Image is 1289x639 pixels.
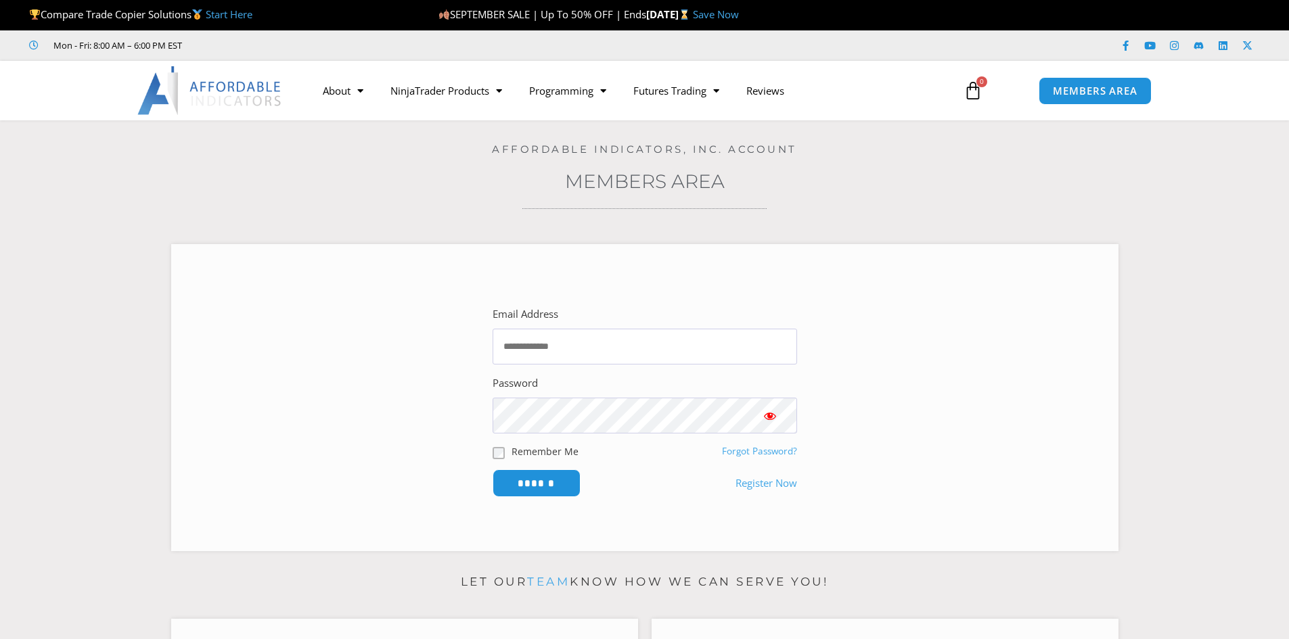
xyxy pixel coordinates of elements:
[192,9,202,20] img: 🥇
[1053,86,1137,96] span: MEMBERS AREA
[943,71,1003,110] a: 0
[679,9,689,20] img: ⌛
[527,575,570,588] a: team
[516,75,620,106] a: Programming
[171,571,1118,593] p: Let our know how we can serve you!
[493,305,558,324] label: Email Address
[201,39,404,52] iframe: Customer reviews powered by Trustpilot
[50,37,182,53] span: Mon - Fri: 8:00 AM – 6:00 PM EST
[492,143,797,156] a: Affordable Indicators, Inc. Account
[976,76,987,87] span: 0
[722,445,797,457] a: Forgot Password?
[646,7,693,21] strong: [DATE]
[29,7,252,21] span: Compare Trade Copier Solutions
[137,66,283,115] img: LogoAI | Affordable Indicators – NinjaTrader
[1039,77,1152,105] a: MEMBERS AREA
[30,9,40,20] img: 🏆
[377,75,516,106] a: NinjaTrader Products
[693,7,739,21] a: Save Now
[620,75,733,106] a: Futures Trading
[439,9,449,20] img: 🍂
[512,444,579,458] label: Remember Me
[565,170,725,193] a: Members Area
[743,398,797,433] button: Show password
[309,75,948,106] nav: Menu
[736,474,797,493] a: Register Now
[733,75,798,106] a: Reviews
[206,7,252,21] a: Start Here
[438,7,646,21] span: SEPTEMBER SALE | Up To 50% OFF | Ends
[493,374,538,393] label: Password
[309,75,377,106] a: About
